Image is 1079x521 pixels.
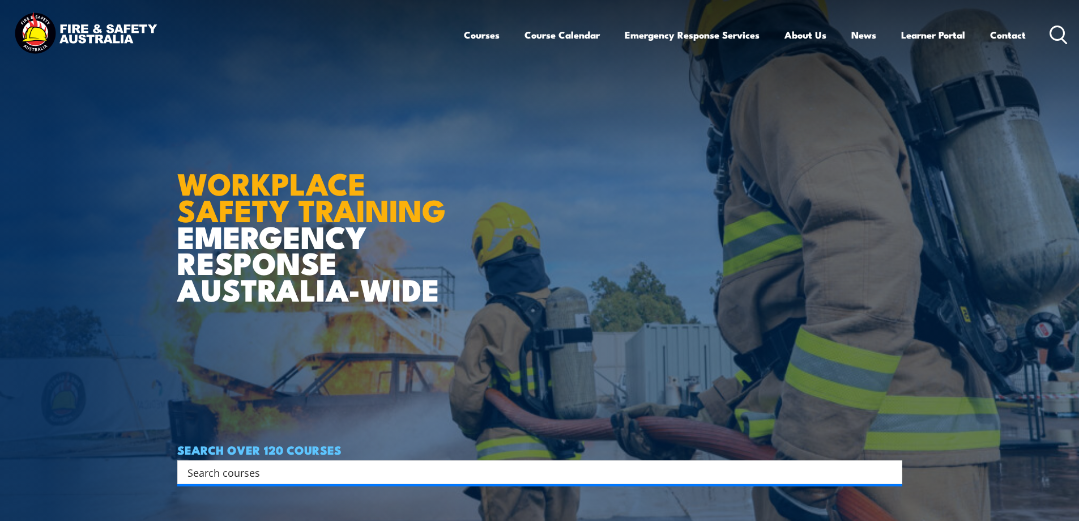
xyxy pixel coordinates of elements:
[901,20,965,50] a: Learner Portal
[177,159,446,232] strong: WORKPLACE SAFETY TRAINING
[851,20,876,50] a: News
[464,20,500,50] a: Courses
[177,141,454,302] h1: EMERGENCY RESPONSE AUSTRALIA-WIDE
[625,20,760,50] a: Emergency Response Services
[990,20,1026,50] a: Contact
[524,20,600,50] a: Course Calendar
[784,20,826,50] a: About Us
[882,464,898,480] button: Search magnifier button
[190,464,880,480] form: Search form
[177,443,902,456] h4: SEARCH OVER 120 COURSES
[187,464,877,481] input: Search input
